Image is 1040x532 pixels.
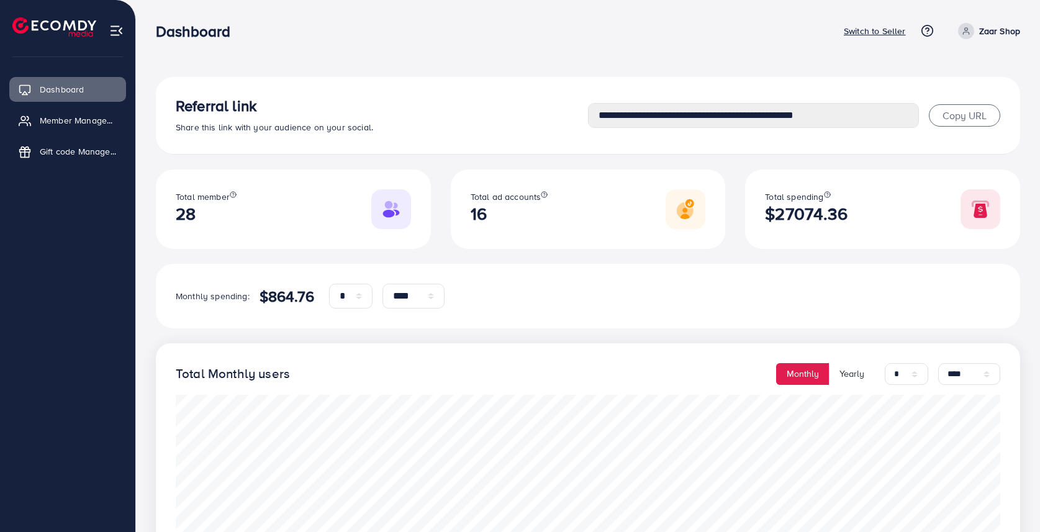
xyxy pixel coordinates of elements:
[929,104,1000,127] button: Copy URL
[156,22,240,40] h3: Dashboard
[40,145,117,158] span: Gift code Management
[471,191,541,203] span: Total ad accounts
[9,108,126,133] a: Member Management
[371,189,411,229] img: Responsive image
[953,23,1020,39] a: Zaar Shop
[40,83,84,96] span: Dashboard
[176,97,588,115] h3: Referral link
[765,191,823,203] span: Total spending
[40,114,117,127] span: Member Management
[9,77,126,102] a: Dashboard
[765,204,847,224] h2: $27074.36
[176,121,373,133] span: Share this link with your audience on your social.
[979,24,1020,38] p: Zaar Shop
[176,289,250,304] p: Monthly spending:
[829,363,875,385] button: Yearly
[176,204,237,224] h2: 28
[961,189,1000,229] img: Responsive image
[260,287,314,305] h4: $864.76
[12,17,96,37] img: logo
[109,24,124,38] img: menu
[176,366,290,382] h4: Total Monthly users
[844,24,906,38] p: Switch to Seller
[471,204,548,224] h2: 16
[776,363,830,385] button: Monthly
[9,139,126,164] a: Gift code Management
[176,191,230,203] span: Total member
[943,109,987,122] span: Copy URL
[666,189,705,229] img: Responsive image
